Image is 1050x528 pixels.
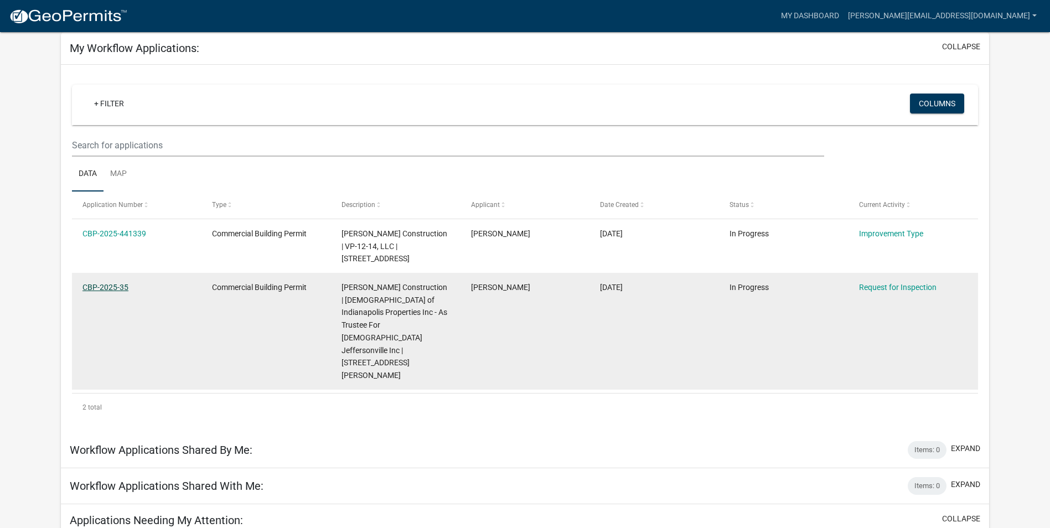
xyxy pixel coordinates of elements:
[82,201,143,209] span: Application Number
[342,229,447,263] span: Andrea Kirkpatrick-Koetter Construction | VP-12-14, LLC | 4123-4125 Town Center Boulevard
[342,283,447,380] span: Andrea Kirkpatrick-Koetter Construction | Roman Catholic Archdiocese of Indianapolis Properties I...
[342,201,375,209] span: Description
[212,201,226,209] span: Type
[72,157,104,192] a: Data
[849,191,978,218] datatable-header-cell: Current Activity
[70,42,199,55] h5: My Workflow Applications:
[61,65,989,432] div: collapse
[777,6,844,27] a: My Dashboard
[730,201,749,209] span: Status
[85,94,133,113] a: + Filter
[859,201,905,209] span: Current Activity
[82,283,128,292] a: CBP-2025-35
[600,283,623,292] span: 03/19/2025
[859,283,937,292] a: Request for Inspection
[72,134,824,157] input: Search for applications
[910,94,964,113] button: Columns
[942,41,980,53] button: collapse
[201,191,331,218] datatable-header-cell: Type
[471,201,500,209] span: Applicant
[331,191,461,218] datatable-header-cell: Description
[719,191,849,218] datatable-header-cell: Status
[908,477,946,495] div: Items: 0
[600,201,639,209] span: Date Created
[730,283,769,292] span: In Progress
[908,441,946,459] div: Items: 0
[951,479,980,490] button: expand
[730,229,769,238] span: In Progress
[859,229,923,238] a: Improvement Type
[600,229,623,238] span: 06/25/2025
[70,479,263,493] h5: Workflow Applications Shared With Me:
[589,191,719,218] datatable-header-cell: Date Created
[212,229,307,238] span: Commercial Building Permit
[942,513,980,525] button: collapse
[70,443,252,457] h5: Workflow Applications Shared By Me:
[844,6,1041,27] a: [PERSON_NAME][EMAIL_ADDRESS][DOMAIN_NAME]
[72,191,201,218] datatable-header-cell: Application Number
[951,443,980,454] button: expand
[471,229,530,238] span: Andrea Kirkpatrick
[70,514,243,527] h5: Applications Needing My Attention:
[72,394,978,421] div: 2 total
[471,283,530,292] span: Andrea Kirkpatrick
[460,191,589,218] datatable-header-cell: Applicant
[212,283,307,292] span: Commercial Building Permit
[82,229,146,238] a: CBP-2025-441339
[104,157,133,192] a: Map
